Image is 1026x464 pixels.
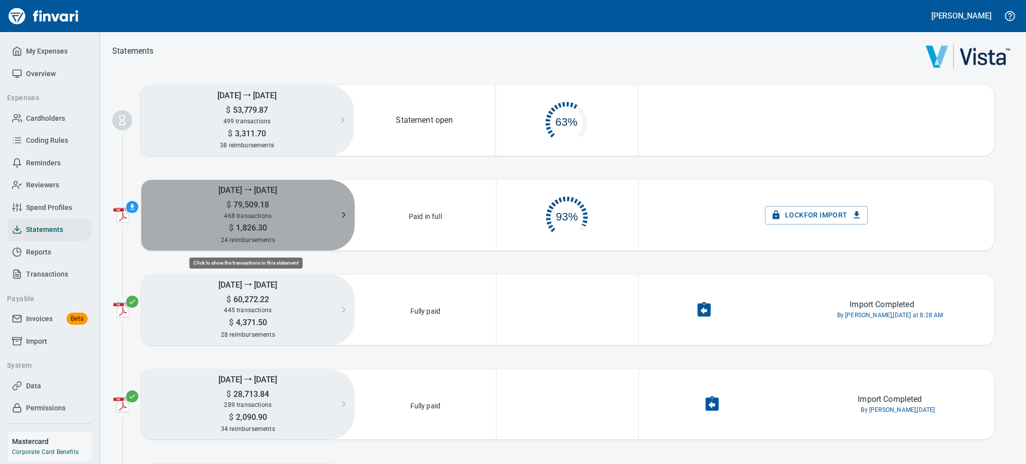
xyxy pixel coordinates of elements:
span: 34 reimbursements [221,425,275,432]
a: Spend Profiles [8,196,92,219]
a: Reminders [8,152,92,174]
button: [DATE] ⭢ [DATE]$28,713.84289 transactions$2,090.9034 reimbursements [141,369,355,440]
h5: [DATE] ⭢ [DATE] [141,180,355,199]
a: Coding Rules [8,129,92,152]
img: adobe-pdf-icon.png [113,207,129,223]
span: 2,090.90 [233,412,267,422]
span: 38 reimbursements [220,142,274,149]
button: Expenses [3,89,87,107]
p: Paid in full [406,208,445,221]
img: vista.png [926,44,1010,69]
h6: Mastercard [12,436,92,447]
a: My Expenses [8,40,92,63]
a: Statements [8,218,92,241]
span: Reports [26,246,51,259]
span: 79,509.18 [231,200,269,209]
a: Data [8,375,92,397]
span: Transactions [26,268,68,281]
nav: breadcrumb [112,45,154,57]
h5: [DATE] ⭢ [DATE] [140,85,354,105]
span: 289 transactions [224,401,272,408]
a: Permissions [8,397,92,419]
button: Undo Import Completion [689,295,719,325]
span: Cardholders [26,112,65,125]
img: adobe-pdf-icon.png [113,396,129,412]
span: Spend Profiles [26,201,72,214]
p: Fully paid [407,398,444,411]
a: Overview [8,63,92,85]
span: Overview [26,68,56,80]
button: Undo Import Completion [697,389,727,419]
button: 93% [496,186,638,244]
span: 60,272.22 [231,295,269,304]
span: $ [228,129,232,138]
button: Payable [3,290,87,308]
span: $ [226,105,230,115]
button: [DATE] ⭢ [DATE]$53,779.87499 transactions$3,311.7038 reimbursements [140,85,354,156]
span: $ [226,295,231,304]
p: Statement open [396,114,453,126]
p: Fully paid [407,303,444,316]
a: Import [8,330,92,353]
span: Permissions [26,402,66,414]
span: Import [26,335,47,348]
span: 499 transactions [223,118,271,125]
span: $ [229,223,233,233]
a: Reviewers [8,174,92,196]
a: Cardholders [8,107,92,130]
button: 63% [496,91,638,149]
button: Lockfor Import [765,206,868,224]
p: Import Completed [850,299,914,311]
span: 24 reimbursements [221,237,275,244]
span: Reminders [26,157,61,169]
span: 53,779.87 [230,105,269,115]
span: Invoices [26,313,53,325]
span: Beta [67,313,88,325]
span: Expenses [7,92,83,104]
h5: [DATE] ⭢ [DATE] [141,275,355,294]
span: $ [229,412,233,422]
span: Data [26,380,41,392]
span: 28 reimbursements [221,331,275,338]
span: 28,713.84 [231,389,269,399]
span: 3,311.70 [232,129,266,138]
span: By [PERSON_NAME], [DATE] at 8:28 AM [837,311,943,321]
span: 1,826.30 [233,223,267,233]
span: System [7,359,83,372]
span: $ [229,318,233,327]
span: 4,371.50 [233,318,267,327]
span: 445 transactions [224,307,272,314]
p: Import Completed [858,393,922,405]
a: Reports [8,241,92,264]
span: Reviewers [26,179,59,191]
button: [DATE] ⭢ [DATE]$79,509.18468 transactions$1,826.3024 reimbursements [141,180,355,251]
a: Transactions [8,263,92,286]
span: Statements [26,223,63,236]
a: Corporate Card Benefits [12,448,79,455]
span: $ [226,200,231,209]
span: $ [226,389,231,399]
p: Statements [112,45,154,57]
span: Coding Rules [26,134,68,147]
div: 316 of 499 complete. Click to open reminders. [496,91,638,149]
button: [DATE] ⭢ [DATE]$60,272.22445 transactions$4,371.5028 reimbursements [141,275,355,345]
div: 437 of 468 complete. Click to open reminders. [496,186,638,244]
h5: [PERSON_NAME] [931,11,991,21]
img: Finvari [6,4,81,28]
img: adobe-pdf-icon.png [113,302,129,318]
span: My Expenses [26,45,68,58]
span: Lock for Import [773,209,860,221]
button: [PERSON_NAME] [929,8,994,24]
a: InvoicesBeta [8,308,92,330]
span: Payable [7,293,83,305]
span: By [PERSON_NAME], [DATE] [861,405,935,415]
button: System [3,356,87,375]
span: 468 transactions [224,212,272,219]
h5: [DATE] ⭢ [DATE] [141,369,355,389]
